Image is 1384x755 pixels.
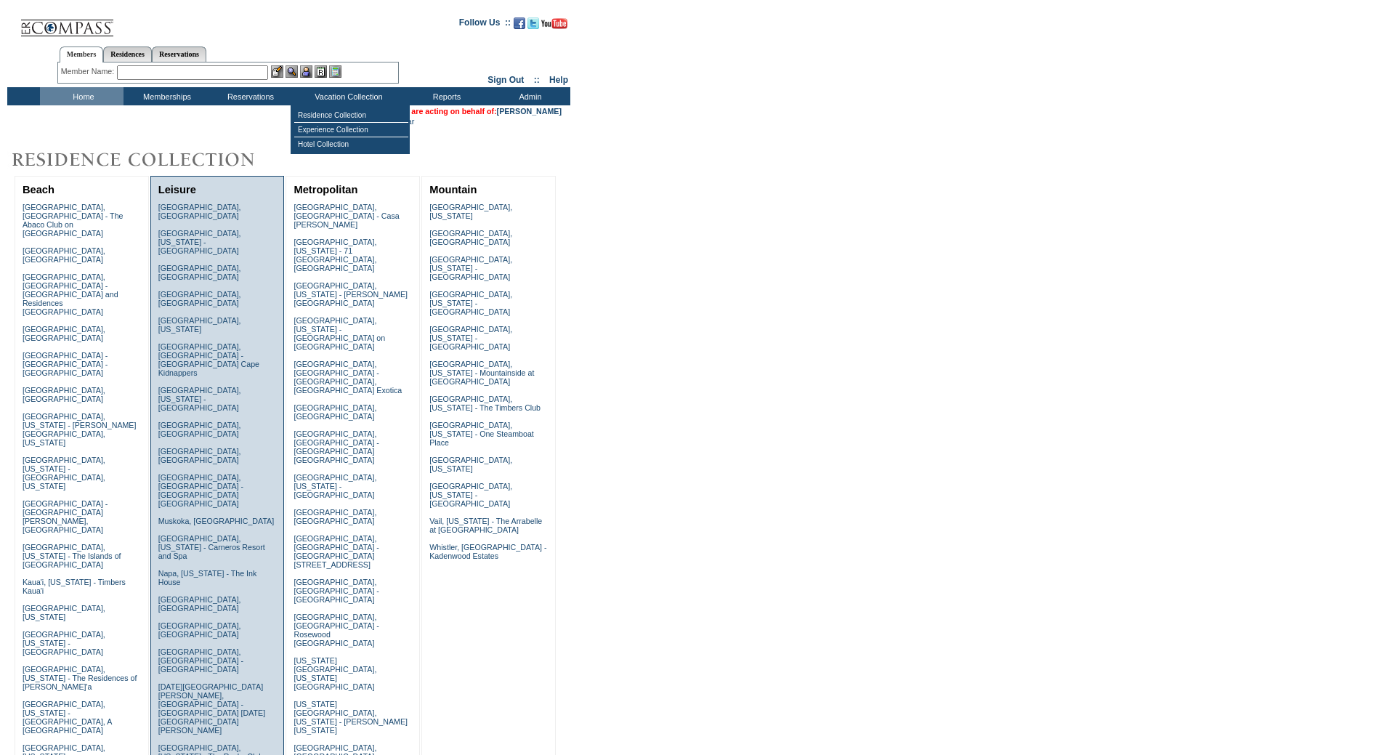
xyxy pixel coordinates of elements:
[429,395,541,412] a: [GEOGRAPHIC_DATA], [US_STATE] - The Timbers Club
[23,351,108,377] a: [GEOGRAPHIC_DATA] - [GEOGRAPHIC_DATA] - [GEOGRAPHIC_DATA]
[61,65,117,78] div: Member Name:
[429,421,534,447] a: [GEOGRAPHIC_DATA], [US_STATE] - One Steamboat Place
[429,290,512,316] a: [GEOGRAPHIC_DATA], [US_STATE] - [GEOGRAPHIC_DATA]
[294,429,379,464] a: [GEOGRAPHIC_DATA], [GEOGRAPHIC_DATA] - [GEOGRAPHIC_DATA] [GEOGRAPHIC_DATA]
[23,272,118,316] a: [GEOGRAPHIC_DATA], [GEOGRAPHIC_DATA] - [GEOGRAPHIC_DATA] and Residences [GEOGRAPHIC_DATA]
[294,281,408,307] a: [GEOGRAPHIC_DATA], [US_STATE] - [PERSON_NAME][GEOGRAPHIC_DATA]
[23,246,105,264] a: [GEOGRAPHIC_DATA], [GEOGRAPHIC_DATA]
[158,342,259,377] a: [GEOGRAPHIC_DATA], [GEOGRAPHIC_DATA] - [GEOGRAPHIC_DATA] Cape Kidnappers
[429,482,512,508] a: [GEOGRAPHIC_DATA], [US_STATE] - [GEOGRAPHIC_DATA]
[158,264,241,281] a: [GEOGRAPHIC_DATA], [GEOGRAPHIC_DATA]
[124,87,207,105] td: Memberships
[541,18,567,29] img: Subscribe to our YouTube Channel
[7,145,291,174] img: Destinations by Exclusive Resorts
[152,47,206,62] a: Reservations
[158,203,241,220] a: [GEOGRAPHIC_DATA], [GEOGRAPHIC_DATA]
[291,87,403,105] td: Vacation Collection
[429,255,512,281] a: [GEOGRAPHIC_DATA], [US_STATE] - [GEOGRAPHIC_DATA]
[429,517,542,534] a: Vail, [US_STATE] - The Arrabelle at [GEOGRAPHIC_DATA]
[158,569,257,586] a: Napa, [US_STATE] - The Ink House
[294,316,385,351] a: [GEOGRAPHIC_DATA], [US_STATE] - [GEOGRAPHIC_DATA] on [GEOGRAPHIC_DATA]
[158,621,241,639] a: [GEOGRAPHIC_DATA], [GEOGRAPHIC_DATA]
[158,421,241,438] a: [GEOGRAPHIC_DATA], [GEOGRAPHIC_DATA]
[60,47,104,62] a: Members
[23,700,112,735] a: [GEOGRAPHIC_DATA], [US_STATE] - [GEOGRAPHIC_DATA], A [GEOGRAPHIC_DATA]
[429,360,534,386] a: [GEOGRAPHIC_DATA], [US_STATE] - Mountainside at [GEOGRAPHIC_DATA]
[294,360,402,395] a: [GEOGRAPHIC_DATA], [GEOGRAPHIC_DATA] - [GEOGRAPHIC_DATA], [GEOGRAPHIC_DATA] Exotica
[294,578,379,604] a: [GEOGRAPHIC_DATA], [GEOGRAPHIC_DATA] - [GEOGRAPHIC_DATA]
[429,456,512,473] a: [GEOGRAPHIC_DATA], [US_STATE]
[315,65,327,78] img: Reservations
[158,229,241,255] a: [GEOGRAPHIC_DATA], [US_STATE] - [GEOGRAPHIC_DATA]
[429,184,477,195] a: Mountain
[23,604,105,621] a: [GEOGRAPHIC_DATA], [US_STATE]
[487,75,524,85] a: Sign Out
[23,578,126,595] a: Kaua'i, [US_STATE] - Timbers Kaua'i
[271,65,283,78] img: b_edit.gif
[294,508,376,525] a: [GEOGRAPHIC_DATA], [GEOGRAPHIC_DATA]
[23,386,105,403] a: [GEOGRAPHIC_DATA], [GEOGRAPHIC_DATA]
[294,403,376,421] a: [GEOGRAPHIC_DATA], [GEOGRAPHIC_DATA]
[23,665,137,691] a: [GEOGRAPHIC_DATA], [US_STATE] - The Residences of [PERSON_NAME]'a
[429,203,512,220] a: [GEOGRAPHIC_DATA], [US_STATE]
[40,87,124,105] td: Home
[329,65,341,78] img: b_calculator.gif
[23,456,105,490] a: [GEOGRAPHIC_DATA], [US_STATE] - [GEOGRAPHIC_DATA], [US_STATE]
[158,517,274,525] a: Muskoka, [GEOGRAPHIC_DATA]
[514,22,525,31] a: Become our fan on Facebook
[158,184,196,195] a: Leisure
[294,184,357,195] a: Metropolitan
[158,595,241,613] a: [GEOGRAPHIC_DATA], [GEOGRAPHIC_DATA]
[286,65,298,78] img: View
[294,203,399,229] a: [GEOGRAPHIC_DATA], [GEOGRAPHIC_DATA] - Casa [PERSON_NAME]
[294,473,376,499] a: [GEOGRAPHIC_DATA], [US_STATE] - [GEOGRAPHIC_DATA]
[294,613,379,647] a: [GEOGRAPHIC_DATA], [GEOGRAPHIC_DATA] - Rosewood [GEOGRAPHIC_DATA]
[514,17,525,29] img: Become our fan on Facebook
[541,22,567,31] a: Subscribe to our YouTube Channel
[527,17,539,29] img: Follow us on Twitter
[294,656,376,691] a: [US_STATE][GEOGRAPHIC_DATA], [US_STATE][GEOGRAPHIC_DATA]
[20,7,114,37] img: Compass Home
[158,647,243,674] a: [GEOGRAPHIC_DATA], [GEOGRAPHIC_DATA] - [GEOGRAPHIC_DATA]
[429,325,512,351] a: [GEOGRAPHIC_DATA], [US_STATE] - [GEOGRAPHIC_DATA]
[527,22,539,31] a: Follow us on Twitter
[158,386,241,412] a: [GEOGRAPHIC_DATA], [US_STATE] - [GEOGRAPHIC_DATA]
[23,543,121,569] a: [GEOGRAPHIC_DATA], [US_STATE] - The Islands of [GEOGRAPHIC_DATA]
[158,534,265,560] a: [GEOGRAPHIC_DATA], [US_STATE] - Carneros Resort and Spa
[403,87,487,105] td: Reports
[23,499,108,534] a: [GEOGRAPHIC_DATA] - [GEOGRAPHIC_DATA][PERSON_NAME], [GEOGRAPHIC_DATA]
[103,47,152,62] a: Residences
[23,325,105,342] a: [GEOGRAPHIC_DATA], [GEOGRAPHIC_DATA]
[429,229,512,246] a: [GEOGRAPHIC_DATA], [GEOGRAPHIC_DATA]
[459,16,511,33] td: Follow Us ::
[7,22,19,23] img: i.gif
[23,203,124,238] a: [GEOGRAPHIC_DATA], [GEOGRAPHIC_DATA] - The Abaco Club on [GEOGRAPHIC_DATA]
[23,630,105,656] a: [GEOGRAPHIC_DATA], [US_STATE] - [GEOGRAPHIC_DATA]
[158,682,265,735] a: [DATE][GEOGRAPHIC_DATA][PERSON_NAME], [GEOGRAPHIC_DATA] - [GEOGRAPHIC_DATA] [DATE][GEOGRAPHIC_DAT...
[487,87,570,105] td: Admin
[158,316,241,334] a: [GEOGRAPHIC_DATA], [US_STATE]
[497,107,562,116] a: [PERSON_NAME]
[429,543,546,560] a: Whistler, [GEOGRAPHIC_DATA] - Kadenwood Estates
[23,184,54,195] a: Beach
[158,473,243,508] a: [GEOGRAPHIC_DATA], [GEOGRAPHIC_DATA] - [GEOGRAPHIC_DATA] [GEOGRAPHIC_DATA]
[207,87,291,105] td: Reservations
[300,65,312,78] img: Impersonate
[294,238,376,272] a: [GEOGRAPHIC_DATA], [US_STATE] - 71 [GEOGRAPHIC_DATA], [GEOGRAPHIC_DATA]
[294,700,408,735] a: [US_STATE][GEOGRAPHIC_DATA], [US_STATE] - [PERSON_NAME] [US_STATE]
[23,412,137,447] a: [GEOGRAPHIC_DATA], [US_STATE] - [PERSON_NAME][GEOGRAPHIC_DATA], [US_STATE]
[395,107,562,116] span: You are acting on behalf of:
[294,534,379,569] a: [GEOGRAPHIC_DATA], [GEOGRAPHIC_DATA] - [GEOGRAPHIC_DATA][STREET_ADDRESS]
[158,290,241,307] a: [GEOGRAPHIC_DATA], [GEOGRAPHIC_DATA]
[534,75,540,85] span: ::
[549,75,568,85] a: Help
[294,108,408,123] td: Residence Collection
[294,123,408,137] td: Experience Collection
[294,137,408,151] td: Hotel Collection
[158,447,241,464] a: [GEOGRAPHIC_DATA], [GEOGRAPHIC_DATA]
